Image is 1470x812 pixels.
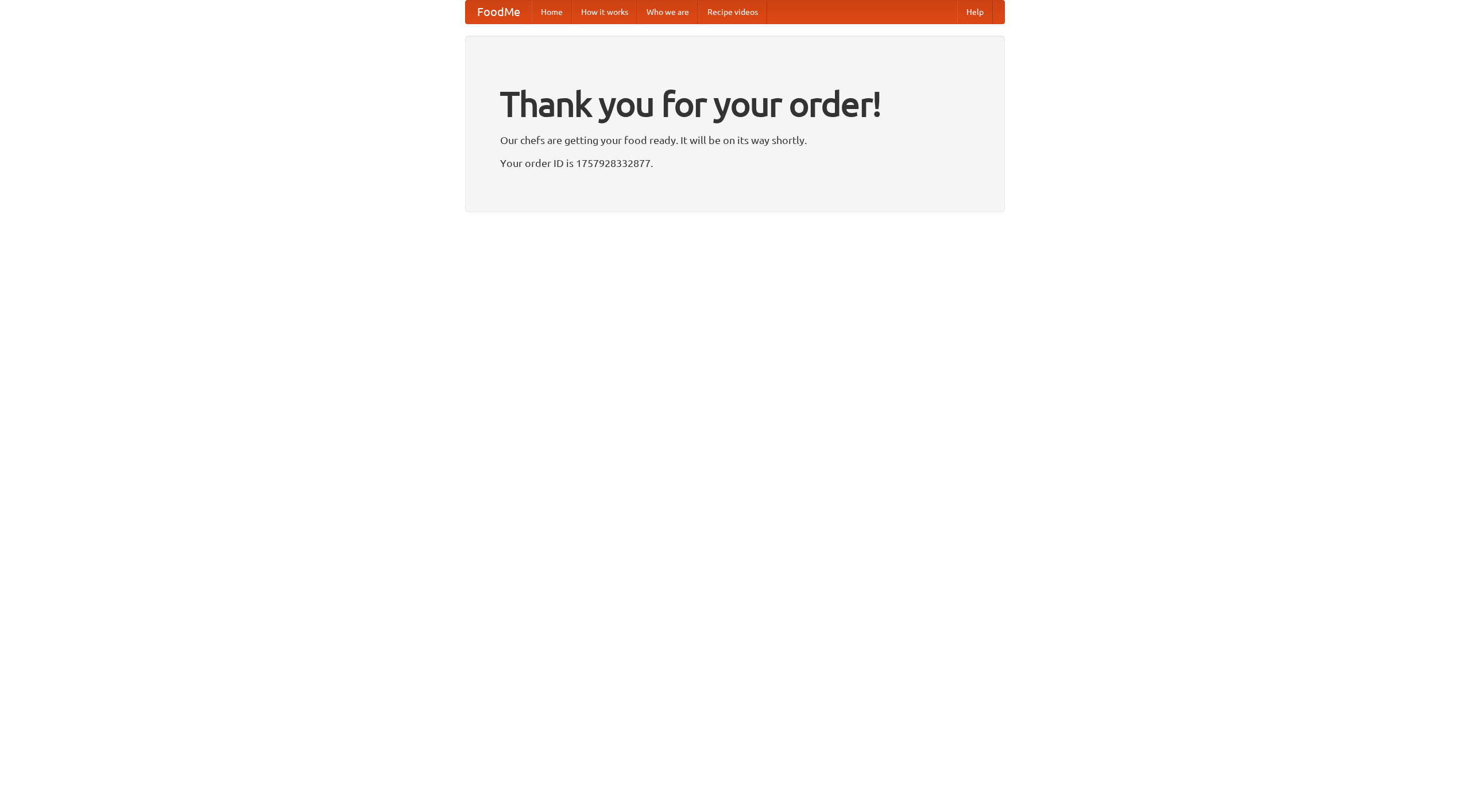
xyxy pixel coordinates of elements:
a: Recipe videos [698,1,767,24]
h1: Thank you for your order! [500,76,970,131]
p: Your order ID is 1757928332877. [500,154,970,172]
a: Home [532,1,572,24]
a: FoodMe [466,1,532,24]
a: Who we are [637,1,698,24]
p: Our chefs are getting your food ready. It will be on its way shortly. [500,131,970,149]
a: Help [957,1,993,24]
a: How it works [572,1,637,24]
